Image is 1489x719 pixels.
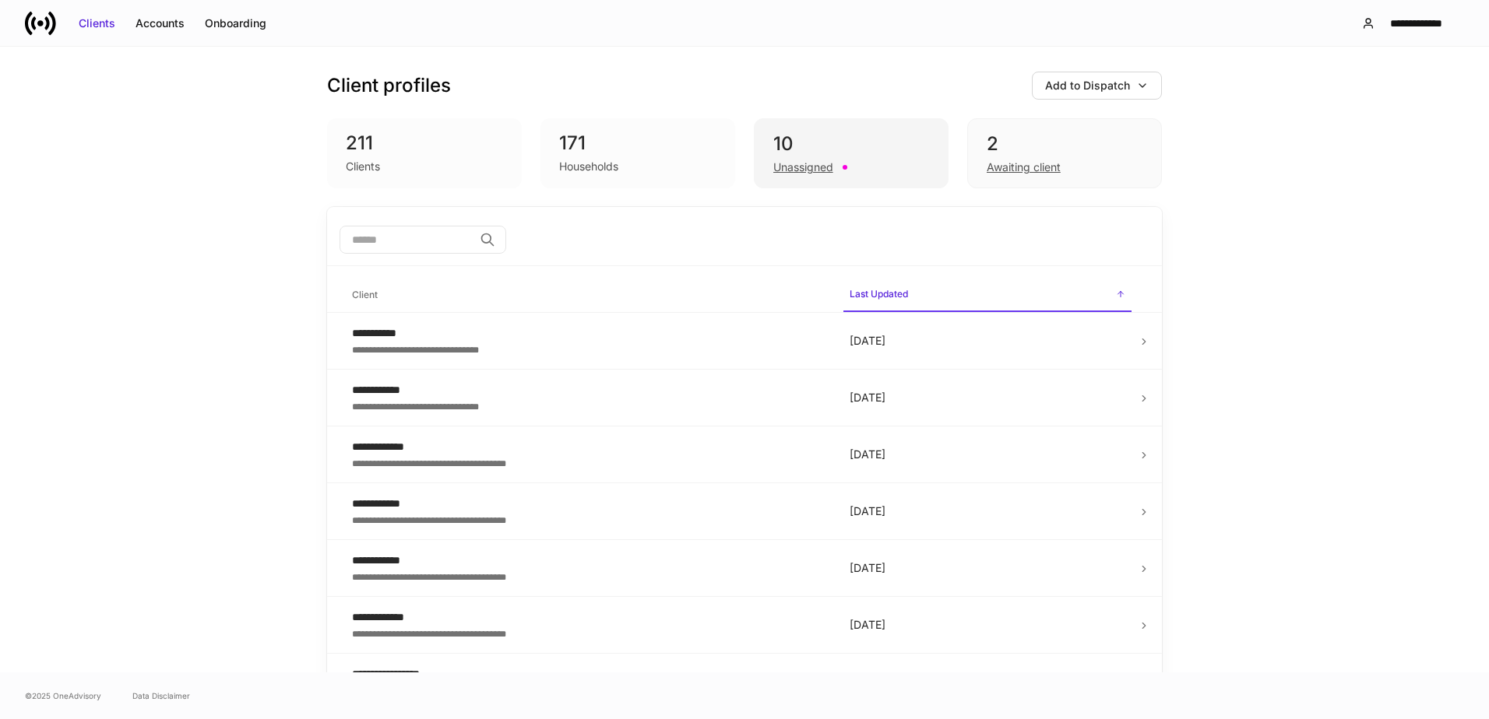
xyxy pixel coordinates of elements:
[346,159,380,174] div: Clients
[850,286,908,301] h6: Last Updated
[843,279,1132,312] span: Last Updated
[754,118,949,188] div: 10Unassigned
[850,390,1125,405] p: [DATE]
[136,16,185,31] div: Accounts
[1045,78,1130,93] div: Add to Dispatch
[850,503,1125,519] p: [DATE]
[987,160,1061,175] div: Awaiting client
[79,16,115,31] div: Clients
[967,118,1162,188] div: 2Awaiting client
[327,73,451,98] h3: Client profiles
[205,16,266,31] div: Onboarding
[1032,72,1162,100] button: Add to Dispatch
[987,132,1142,156] div: 2
[25,689,101,702] span: © 2025 OneAdvisory
[773,160,833,175] div: Unassigned
[559,159,618,174] div: Households
[559,131,716,156] div: 171
[125,11,195,36] button: Accounts
[850,447,1125,462] p: [DATE]
[850,560,1125,576] p: [DATE]
[346,279,831,311] span: Client
[346,131,503,156] div: 211
[850,333,1125,349] p: [DATE]
[773,132,929,156] div: 10
[132,689,190,702] a: Data Disclaimer
[69,11,125,36] button: Clients
[352,287,378,302] h6: Client
[850,617,1125,633] p: [DATE]
[195,11,276,36] button: Onboarding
